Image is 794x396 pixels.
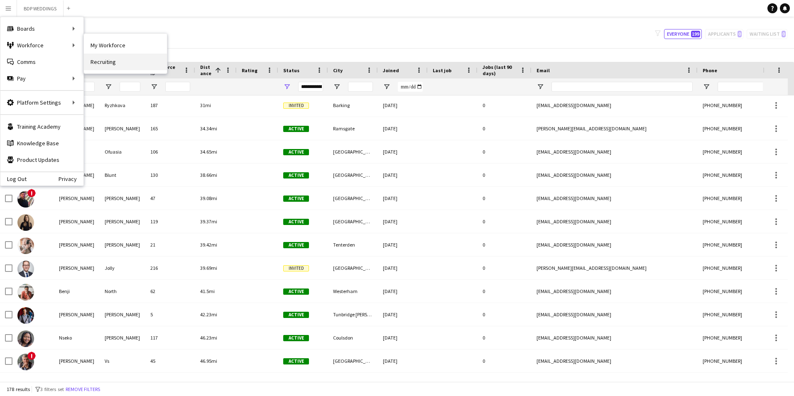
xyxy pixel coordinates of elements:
div: [GEOGRAPHIC_DATA] [328,210,378,233]
div: Ramsgate [328,117,378,140]
a: Log Out [0,176,27,182]
div: Arash [54,373,100,396]
button: BDP WEDDINGS [17,0,64,17]
a: Product Updates [0,152,83,168]
button: Open Filter Menu [150,83,158,90]
div: [PERSON_NAME] [54,350,100,372]
a: Privacy [59,176,83,182]
span: 39.42mi [200,242,217,248]
div: [GEOGRAPHIC_DATA] [328,257,378,279]
div: [PERSON_NAME] [100,373,145,396]
span: 34.65mi [200,149,217,155]
a: Comms [0,54,83,70]
img: Edgar Vs [17,354,34,370]
div: [EMAIL_ADDRESS][DOMAIN_NAME] [532,140,698,163]
div: Barking [328,94,378,117]
span: Invited [283,265,309,271]
span: Phone [703,67,717,73]
div: 21 [145,233,195,256]
div: 216 [145,257,195,279]
div: [DATE] [378,303,428,326]
div: 0 [478,164,532,186]
div: [EMAIL_ADDRESS][DOMAIN_NAME] [532,210,698,233]
div: 106 [145,140,195,163]
span: 39.37mi [200,218,217,225]
div: Platform Settings [0,94,83,111]
div: 130 [145,164,195,186]
div: [EMAIL_ADDRESS][DOMAIN_NAME] [532,164,698,186]
div: Harrow [328,373,378,396]
img: David Burke [17,307,34,324]
input: Last Name Filter Input [120,82,140,92]
span: Status [283,67,299,73]
div: [EMAIL_ADDRESS][DOMAIN_NAME] [532,94,698,117]
span: 39.08mi [200,195,217,201]
img: Laura Meadows [17,214,34,231]
div: [EMAIL_ADDRESS][DOMAIN_NAME] [532,350,698,372]
button: Open Filter Menu [703,83,710,90]
div: [GEOGRAPHIC_DATA] [328,140,378,163]
div: 0 [478,94,532,117]
button: Open Filter Menu [283,83,291,90]
span: 46.23mi [200,335,217,341]
div: 0 [478,117,532,140]
span: 39.69mi [200,265,217,271]
div: 0 [478,350,532,372]
div: Vs [100,350,145,372]
div: [EMAIL_ADDRESS][DOMAIN_NAME] [532,233,698,256]
span: Last job [433,67,451,73]
div: [PERSON_NAME][EMAIL_ADDRESS][DOMAIN_NAME] [532,117,698,140]
div: Workforce [0,37,83,54]
div: [EMAIL_ADDRESS][DOMAIN_NAME] [532,280,698,303]
span: Active [283,219,309,225]
div: [DATE] [378,280,428,303]
button: Everyone199 [664,29,702,39]
div: [PERSON_NAME] [54,303,100,326]
div: 0 [478,233,532,256]
img: Andy Stonier [17,237,34,254]
span: ! [27,352,36,360]
div: Westerham [328,280,378,303]
div: [EMAIL_ADDRESS][DOMAIN_NAME] [532,326,698,349]
span: Active [283,242,309,248]
div: [PERSON_NAME] [54,257,100,279]
div: 0 [478,140,532,163]
div: [PERSON_NAME] [100,326,145,349]
span: City [333,67,343,73]
div: [DATE] [378,164,428,186]
button: Open Filter Menu [105,83,112,90]
div: 0 [478,326,532,349]
div: Tunbridge [PERSON_NAME] [328,303,378,326]
img: Chris Jolly [17,261,34,277]
div: [PERSON_NAME][EMAIL_ADDRESS][DOMAIN_NAME] [532,257,698,279]
span: 31mi [200,102,211,108]
div: [DATE] [378,117,428,140]
div: 165 [145,117,195,140]
div: [PERSON_NAME] [100,117,145,140]
span: Active [283,335,309,341]
a: My Workforce [84,37,167,54]
div: Coulsdon [328,326,378,349]
img: Nseko Bidwell [17,330,34,347]
div: Nseko [54,326,100,349]
button: Remove filters [64,385,102,394]
span: 199 [691,31,700,37]
div: [GEOGRAPHIC_DATA] [328,350,378,372]
div: [DATE] [378,326,428,349]
span: Distance [200,64,212,76]
div: [EMAIL_ADDRESS][DOMAIN_NAME] [532,187,698,210]
img: Michael Amoroso [17,191,34,208]
span: Active [283,196,309,202]
div: 0 [478,373,532,396]
div: [PERSON_NAME] [100,187,145,210]
div: [PERSON_NAME] [54,187,100,210]
div: [DATE] [378,373,428,396]
div: 0 [478,280,532,303]
div: [PERSON_NAME] [54,233,100,256]
div: 47 [145,187,195,210]
div: [PERSON_NAME] [100,233,145,256]
span: 3 filters set [40,386,64,392]
div: [GEOGRAPHIC_DATA] [328,164,378,186]
div: [DATE] [378,187,428,210]
span: 42.23mi [200,311,217,318]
